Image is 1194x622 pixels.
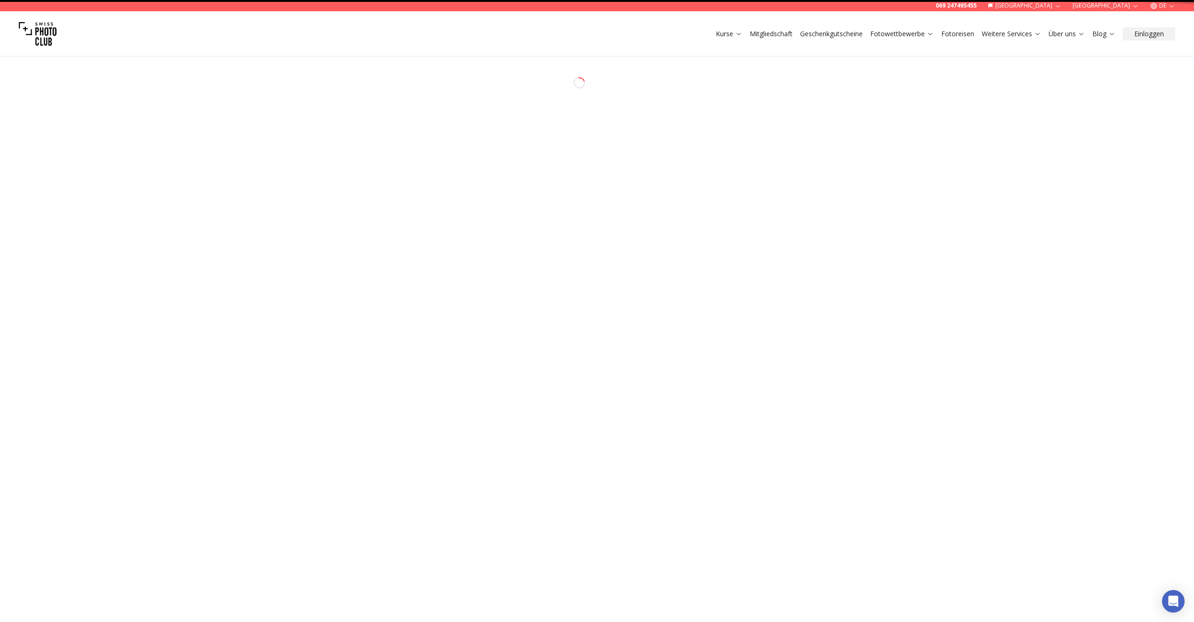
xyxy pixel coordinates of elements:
[1045,27,1089,40] button: Über uns
[1123,27,1175,40] button: Einloggen
[936,2,977,9] a: 069 247495455
[1089,27,1119,40] button: Blog
[978,27,1045,40] button: Weitere Services
[866,27,938,40] button: Fotowettbewerbe
[746,27,796,40] button: Mitgliedschaft
[870,29,934,39] a: Fotowettbewerbe
[941,29,974,39] a: Fotoreisen
[800,29,863,39] a: Geschenkgutscheine
[19,15,56,53] img: Swiss photo club
[982,29,1041,39] a: Weitere Services
[938,27,978,40] button: Fotoreisen
[1162,590,1185,613] div: Open Intercom Messenger
[716,29,742,39] a: Kurse
[796,27,866,40] button: Geschenkgutscheine
[1092,29,1115,39] a: Blog
[1049,29,1085,39] a: Über uns
[750,29,793,39] a: Mitgliedschaft
[712,27,746,40] button: Kurse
